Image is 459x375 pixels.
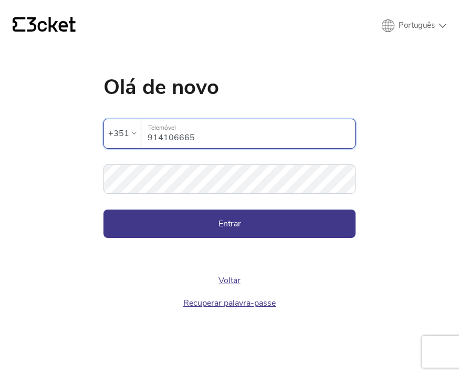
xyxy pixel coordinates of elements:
button: Entrar [103,210,356,238]
label: Palavra-passe [103,164,356,182]
input: Telemóvel [148,119,355,148]
h1: Olá de novo [103,77,356,98]
a: {' '} [13,17,76,35]
label: Telemóvel [141,119,355,137]
a: Recuperar palavra-passe [183,297,276,309]
a: Voltar [218,275,241,286]
div: +351 [108,126,129,141]
g: {' '} [13,17,25,32]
